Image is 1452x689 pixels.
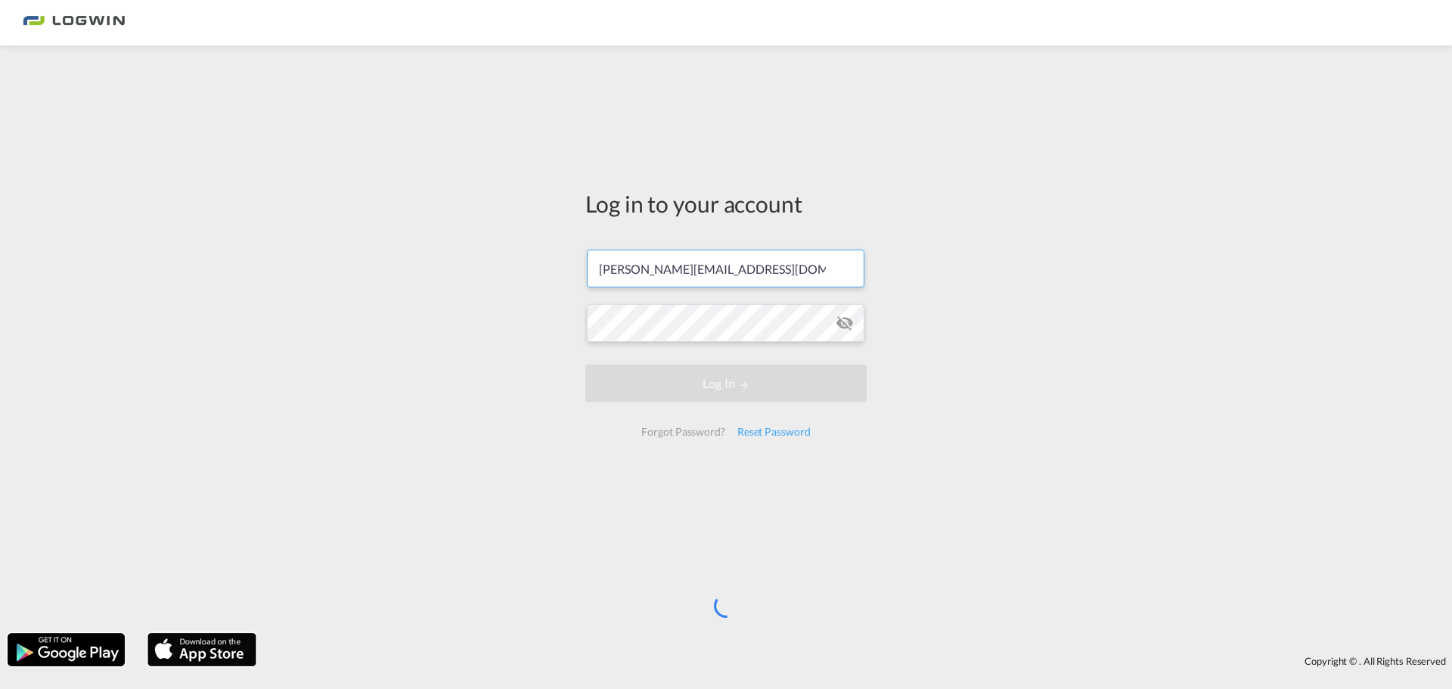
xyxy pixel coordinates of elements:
[731,418,817,445] div: Reset Password
[23,6,125,40] img: 2761ae10d95411efa20a1f5e0282d2d7.png
[6,632,126,668] img: google.png
[146,632,258,668] img: apple.png
[264,648,1452,674] div: Copyright © . All Rights Reserved
[635,418,731,445] div: Forgot Password?
[585,365,867,402] button: LOGIN
[585,188,867,219] div: Log in to your account
[587,250,864,287] input: Enter email/phone number
[836,314,854,332] md-icon: icon-eye-off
